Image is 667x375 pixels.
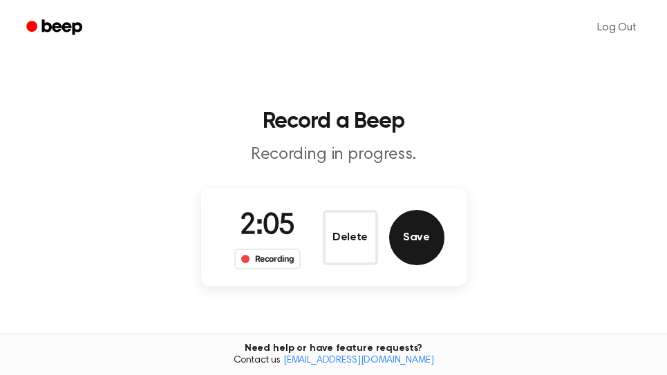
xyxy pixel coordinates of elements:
span: Contact us [8,355,659,367]
h1: Record a Beep [17,110,650,133]
div: Recording [234,249,301,269]
span: 2:05 [240,212,295,241]
a: [EMAIL_ADDRESS][DOMAIN_NAME] [283,356,434,365]
a: Log Out [583,11,650,44]
a: Beep [17,15,95,41]
p: Recording in progress. [68,144,599,166]
button: Save Audio Record [389,210,444,265]
button: Delete Audio Record [323,210,378,265]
